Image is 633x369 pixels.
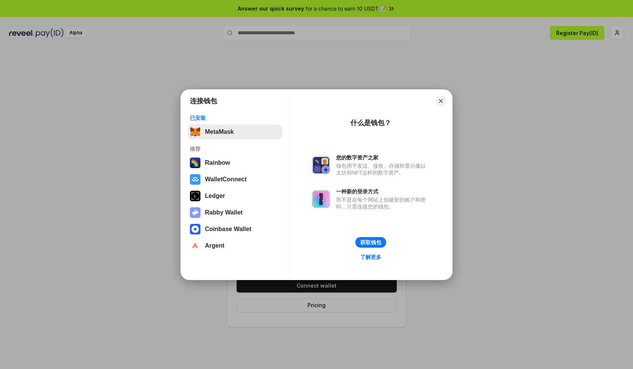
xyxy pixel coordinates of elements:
[205,193,225,199] div: Ledger
[336,188,430,195] div: 一种新的登录方式
[190,240,200,251] img: svg+xml,%3Csvg%20width%3D%2228%22%20height%3D%2228%22%20viewBox%3D%220%200%2028%2028%22%20fill%3D...
[188,222,282,237] button: Coinbase Wallet
[355,237,386,248] button: 获取钱包
[205,176,247,183] div: WalletConnect
[336,196,430,210] div: 而不是在每个网站上创建新的账户和密码，只需连接您的钱包。
[360,254,381,260] div: 了解更多
[436,96,446,106] button: Close
[205,226,251,233] div: Coinbase Wallet
[205,242,225,249] div: Argent
[312,190,330,208] img: svg+xml,%3Csvg%20xmlns%3D%22http%3A%2F%2Fwww.w3.org%2F2000%2Fsvg%22%20fill%3D%22none%22%20viewBox...
[190,115,280,121] div: 已安装
[190,224,200,234] img: svg+xml,%3Csvg%20width%3D%2228%22%20height%3D%2228%22%20viewBox%3D%220%200%2028%2028%22%20fill%3D...
[188,205,282,220] button: Rabby Wallet
[350,118,391,127] div: 什么是钱包？
[188,188,282,204] button: Ledger
[205,159,230,166] div: Rainbow
[360,239,381,246] div: 获取钱包
[190,145,280,152] div: 推荐
[312,156,330,174] img: svg+xml,%3Csvg%20xmlns%3D%22http%3A%2F%2Fwww.w3.org%2F2000%2Fsvg%22%20fill%3D%22none%22%20viewBox...
[205,209,243,216] div: Rabby Wallet
[190,127,200,137] img: svg+xml,%3Csvg%20fill%3D%22none%22%20height%3D%2233%22%20viewBox%3D%220%200%2035%2033%22%20width%...
[190,207,200,218] img: svg+xml,%3Csvg%20xmlns%3D%22http%3A%2F%2Fwww.w3.org%2F2000%2Fsvg%22%20fill%3D%22none%22%20viewBox...
[356,252,386,262] a: 了解更多
[188,238,282,253] button: Argent
[336,154,430,161] div: 您的数字资产之家
[336,162,430,176] div: 钱包用于发送、接收、存储和显示像以太坊和NFT这样的数字资产。
[188,172,282,187] button: WalletConnect
[205,129,234,135] div: MetaMask
[188,124,282,139] button: MetaMask
[190,174,200,185] img: svg+xml,%3Csvg%20width%3D%2228%22%20height%3D%2228%22%20viewBox%3D%220%200%2028%2028%22%20fill%3D...
[190,96,217,106] h1: 连接钱包
[190,158,200,168] img: svg+xml,%3Csvg%20width%3D%22120%22%20height%3D%22120%22%20viewBox%3D%220%200%20120%20120%22%20fil...
[190,191,200,201] img: svg+xml,%3Csvg%20xmlns%3D%22http%3A%2F%2Fwww.w3.org%2F2000%2Fsvg%22%20width%3D%2228%22%20height%3...
[188,155,282,170] button: Rainbow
